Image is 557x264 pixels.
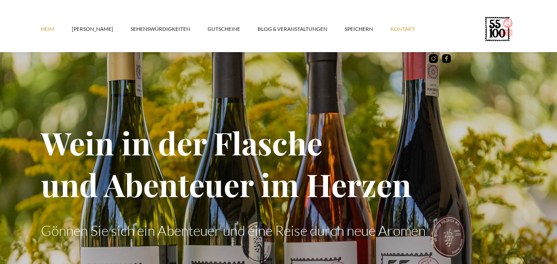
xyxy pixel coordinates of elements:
[390,16,432,42] a: Kontakt
[258,16,345,42] a: Blog & Veranstaltungen
[208,26,240,32] font: Gutscheine
[72,26,113,32] font: [PERSON_NAME]
[208,16,258,42] a: Gutscheine
[72,16,131,42] a: [PERSON_NAME]
[41,122,322,163] font: Wein in der Flasche
[345,26,373,32] font: SPEICHERN
[41,16,72,42] a: Heim
[390,26,415,32] font: Kontakt
[345,16,390,42] a: SPEICHERN
[41,222,426,239] font: Gönnen Sie sich ein Abenteuer und eine Reise durch neue Aromen
[41,26,54,32] font: Heim
[131,26,190,32] font: SEHENSWÜRDIGKEITEN
[131,16,208,42] a: SEHENSWÜRDIGKEITEN
[41,163,411,205] font: und Abenteuer im Herzen
[258,26,327,32] font: Blog & Veranstaltungen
